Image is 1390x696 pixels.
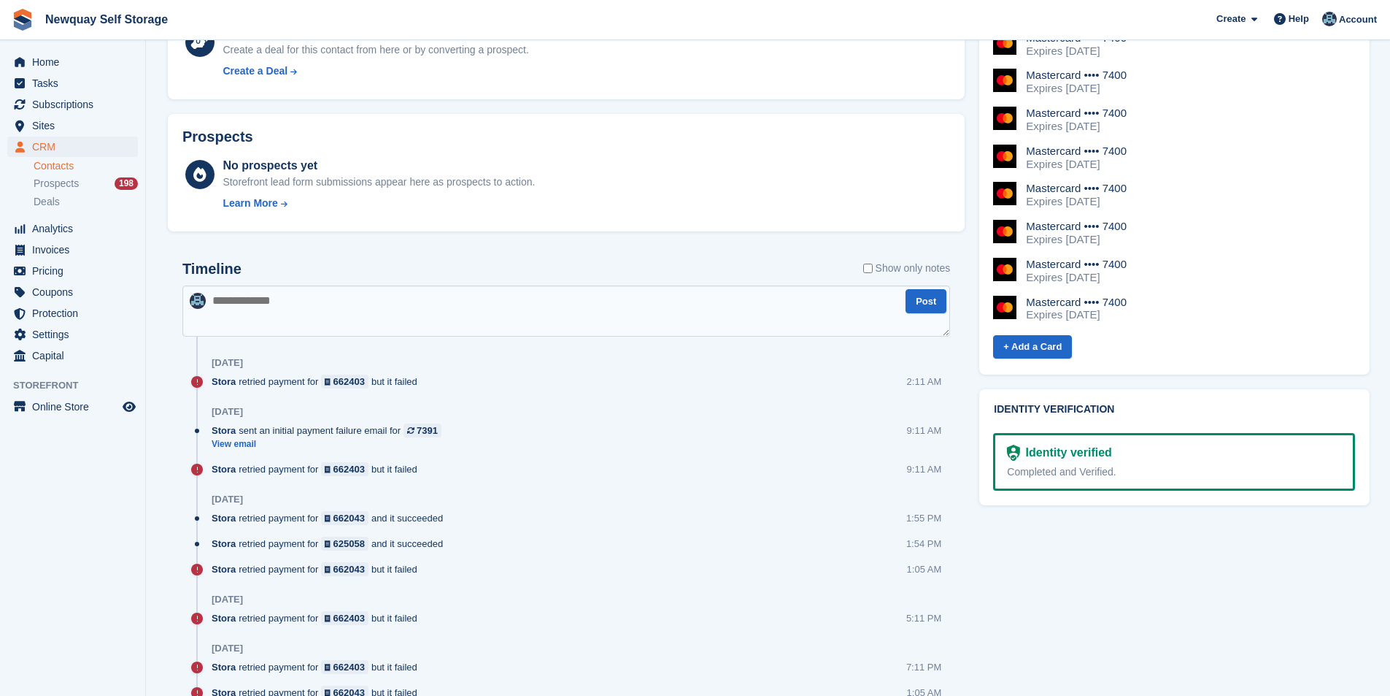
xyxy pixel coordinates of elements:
[13,378,145,393] span: Storefront
[212,660,236,674] span: Stora
[223,175,535,190] div: Storefront lead form submissions appear here as prospects to action.
[32,261,120,281] span: Pricing
[34,177,79,191] span: Prospects
[32,73,120,93] span: Tasks
[212,594,243,605] div: [DATE]
[32,397,120,417] span: Online Store
[32,137,120,157] span: CRM
[907,562,942,576] div: 1:05 AM
[321,375,368,389] a: 662403
[32,282,120,302] span: Coupons
[7,137,138,157] a: menu
[1216,12,1246,26] span: Create
[321,562,368,576] a: 662043
[212,375,236,389] span: Stora
[1289,12,1309,26] span: Help
[993,220,1016,243] img: Mastercard Logo
[7,73,138,93] a: menu
[993,182,1016,205] img: Mastercard Logo
[1026,145,1127,158] div: Mastercard •••• 7400
[321,660,368,674] a: 662403
[333,660,365,674] div: 662403
[212,511,450,525] div: retried payment for and it succeeded
[32,115,120,136] span: Sites
[906,660,941,674] div: 7:11 PM
[32,345,120,366] span: Capital
[223,64,287,79] div: Create a Deal
[1026,158,1127,171] div: Expires [DATE]
[32,324,120,345] span: Settings
[212,537,450,551] div: retried payment for and it succeeded
[212,562,425,576] div: retried payment for but it failed
[7,397,138,417] a: menu
[863,261,873,276] input: Show only notes
[417,424,438,437] div: 7391
[7,115,138,136] a: menu
[1026,69,1127,82] div: Mastercard •••• 7400
[7,94,138,115] a: menu
[212,537,236,551] span: Stora
[223,196,535,211] a: Learn More
[223,196,277,211] div: Learn More
[39,7,174,31] a: Newquay Self Storage
[906,611,941,625] div: 5:11 PM
[120,398,138,416] a: Preview store
[1026,182,1127,195] div: Mastercard •••• 7400
[1026,107,1127,120] div: Mastercard •••• 7400
[333,537,365,551] div: 625058
[993,335,1072,359] a: + Add a Card
[1322,12,1337,26] img: Colette Pearce
[333,462,365,476] div: 662403
[993,31,1016,55] img: Mastercard Logo
[333,562,365,576] div: 662043
[1007,464,1341,480] div: Completed and Verified.
[993,69,1016,92] img: Mastercard Logo
[333,511,365,525] div: 662043
[32,240,120,260] span: Invoices
[12,9,34,31] img: stora-icon-8386f47178a22dfd0bd8f6a31ec36ba5ce8667c1dd55bd0f319d3a0aa187defe.svg
[321,511,368,525] a: 662043
[1026,195,1127,208] div: Expires [DATE]
[1026,258,1127,271] div: Mastercard •••• 7400
[1026,296,1127,309] div: Mastercard •••• 7400
[212,611,236,625] span: Stora
[34,195,60,209] span: Deals
[7,52,138,72] a: menu
[906,289,946,313] button: Post
[34,176,138,191] a: Prospects 198
[212,494,243,505] div: [DATE]
[1026,233,1127,246] div: Expires [DATE]
[993,107,1016,130] img: Mastercard Logo
[7,261,138,281] a: menu
[7,324,138,345] a: menu
[907,424,942,437] div: 9:11 AM
[32,218,120,239] span: Analytics
[1026,45,1127,58] div: Expires [DATE]
[32,52,120,72] span: Home
[404,424,441,437] a: 7391
[212,462,425,476] div: retried payment for but it failed
[7,282,138,302] a: menu
[212,406,243,418] div: [DATE]
[182,129,253,145] h2: Prospects
[190,293,206,309] img: Colette Pearce
[333,611,365,625] div: 662403
[1007,445,1019,461] img: Identity Verification Ready
[223,64,528,79] a: Create a Deal
[1339,12,1377,27] span: Account
[1026,271,1127,284] div: Expires [DATE]
[906,537,941,551] div: 1:54 PM
[993,145,1016,168] img: Mastercard Logo
[1020,444,1112,462] div: Identity verified
[212,424,449,437] div: sent an initial payment failure email for
[212,424,236,437] span: Stora
[223,42,528,58] div: Create a deal for this contact from here or by converting a prospect.
[32,303,120,324] span: Protection
[212,375,425,389] div: retried payment for but it failed
[212,660,425,674] div: retried payment for but it failed
[115,177,138,190] div: 198
[212,438,449,451] a: View email
[907,375,942,389] div: 2:11 AM
[1026,220,1127,233] div: Mastercard •••• 7400
[994,404,1355,416] h2: Identity verification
